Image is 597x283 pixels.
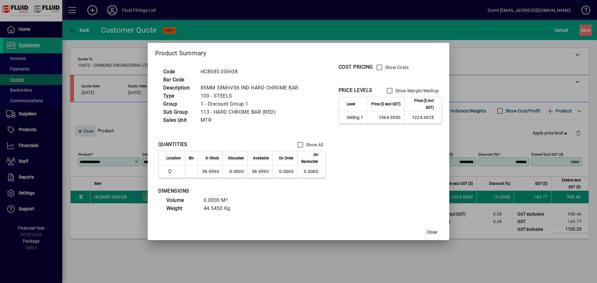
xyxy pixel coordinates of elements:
[197,84,306,92] td: 85MM 38MnVS6 IND HARD CHROME BAR
[253,155,269,162] span: Available
[198,165,223,178] td: 38.9590
[189,155,194,162] span: Bin
[148,43,449,61] h2: Product Summary
[305,142,323,148] label: Show All
[206,155,219,162] span: In Stock
[279,155,294,162] span: On Order
[297,165,326,178] td: 0.0000
[384,64,409,71] label: Show Costs
[201,196,238,204] td: 0.0000 M³
[301,151,318,165] span: On Backorder
[197,116,306,124] td: MTR
[197,92,306,100] td: 100 - STEELS
[347,101,355,107] span: Level
[160,84,197,92] td: Description
[166,155,181,162] span: Location
[197,108,306,116] td: 113 - HARD CHROME BAR (RED)
[163,196,201,204] td: Volume
[248,165,272,178] td: 38.9590
[160,100,197,108] td: Group
[427,229,437,235] span: Close
[160,68,197,76] td: Code
[223,165,248,178] td: 0.0000
[228,155,244,162] span: Allocated
[279,169,294,174] span: 0.0000
[371,101,400,107] span: Price ($ excl GST)
[422,226,442,238] button: Close
[158,187,314,195] div: DIMENSIONS
[160,92,197,100] td: Type
[367,111,404,124] td: 1064.9500
[197,100,306,108] td: 1 - Discount Group 1
[160,116,197,124] td: Sales Unit
[158,141,187,148] div: QUANTITIES
[197,68,306,76] td: HCB085.00IH38
[339,87,373,94] div: PRICE LEVELS
[160,108,197,116] td: Sub Group
[163,204,201,212] td: Weight
[394,88,439,94] label: Show Margin/Markup
[347,114,363,121] span: Selling 1
[339,63,373,71] div: COST PRICING
[408,97,434,111] span: Price ($ incl GST)
[404,111,442,124] td: 1224.6925
[201,204,238,212] td: 44.5450 Kg
[160,76,197,84] td: Bar Code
